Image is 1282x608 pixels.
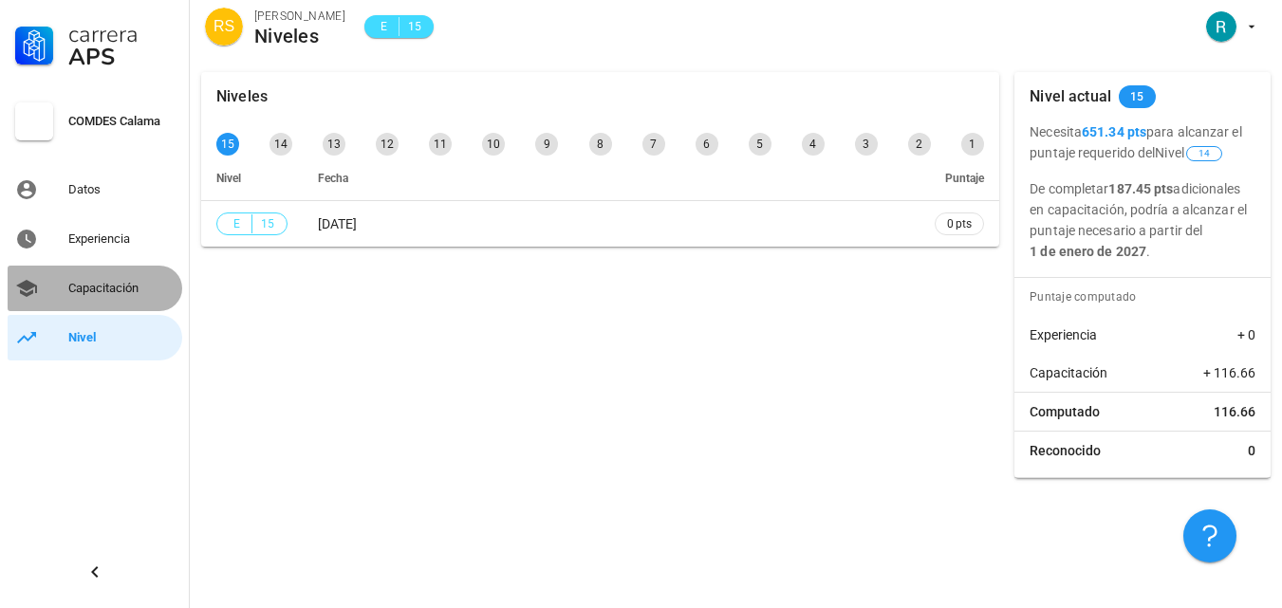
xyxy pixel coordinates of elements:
[407,17,422,36] span: 15
[254,7,345,26] div: [PERSON_NAME]
[68,231,175,247] div: Experiencia
[961,133,984,156] div: 1
[229,214,244,233] span: E
[318,172,348,185] span: Fecha
[1130,85,1144,108] span: 15
[8,167,182,212] a: Datos
[589,133,612,156] div: 8
[201,156,303,201] th: Nivel
[214,8,234,46] span: RS
[920,156,999,201] th: Puntaje
[1198,147,1210,160] span: 14
[855,133,878,156] div: 3
[1237,325,1255,344] span: + 0
[68,281,175,296] div: Capacitación
[8,315,182,360] a: Nivel
[1082,124,1146,139] b: 651.34 pts
[323,133,345,156] div: 13
[642,133,665,156] div: 7
[68,46,175,68] div: APS
[1030,402,1100,421] span: Computado
[303,156,920,201] th: Fecha
[429,133,452,156] div: 11
[1030,441,1101,460] span: Reconocido
[1030,244,1146,259] b: 1 de enero de 2027
[68,330,175,345] div: Nivel
[482,133,505,156] div: 10
[8,266,182,311] a: Capacitación
[318,216,357,231] span: [DATE]
[1155,145,1224,160] span: Nivel
[216,172,241,185] span: Nivel
[1030,363,1107,382] span: Capacitación
[205,8,243,46] div: avatar
[376,17,391,36] span: E
[1214,402,1255,421] span: 116.66
[68,182,175,197] div: Datos
[947,214,972,233] span: 0 pts
[1022,278,1271,316] div: Puntaje computado
[1108,181,1173,196] b: 187.45 pts
[749,133,771,156] div: 5
[68,23,175,46] div: Carrera
[376,133,399,156] div: 12
[1248,441,1255,460] span: 0
[1030,178,1255,262] p: De completar adicionales en capacitación, podría a alcanzar el puntaje necesario a partir del .
[216,133,239,156] div: 15
[260,214,275,233] span: 15
[535,133,558,156] div: 9
[1030,72,1111,121] div: Nivel actual
[802,133,825,156] div: 4
[1030,325,1097,344] span: Experiencia
[1206,11,1236,42] div: avatar
[945,172,984,185] span: Puntaje
[216,72,268,121] div: Niveles
[68,114,175,129] div: COMDES Calama
[696,133,718,156] div: 6
[254,26,345,46] div: Niveles
[1203,363,1255,382] span: + 116.66
[908,133,931,156] div: 2
[8,216,182,262] a: Experiencia
[1030,121,1255,163] p: Necesita para alcanzar el puntaje requerido del
[269,133,292,156] div: 14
